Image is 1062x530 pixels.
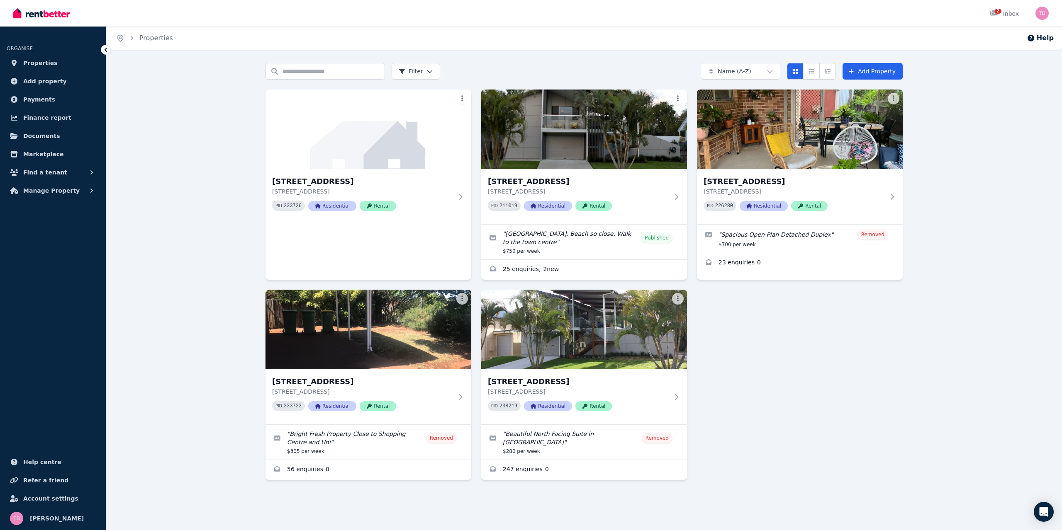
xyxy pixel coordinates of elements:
[7,91,99,108] a: Payments
[272,376,453,387] h3: [STREET_ADDRESS]
[718,67,751,75] span: Name (A-Z)
[707,203,714,208] small: PID
[265,290,471,369] img: 1/457 West Street, Darling Heights
[272,176,453,187] h3: [STREET_ADDRESS]
[265,460,471,480] a: Enquiries for 1/457 West Street, Darling Heights
[399,67,423,75] span: Filter
[23,94,55,104] span: Payments
[481,260,687,280] a: Enquiries for 1/1 Tamarind Avenue, Bogangar
[524,401,572,411] span: Residential
[819,63,836,80] button: Expanded list view
[30,513,84,523] span: [PERSON_NAME]
[275,404,282,408] small: PID
[23,457,61,467] span: Help centre
[791,201,828,211] span: Rental
[7,490,99,507] a: Account settings
[697,90,903,224] a: 1/10 Kildare Drive, Banora Point[STREET_ADDRESS][STREET_ADDRESS]PID 226280ResidentialRental
[1027,33,1054,43] button: Help
[360,201,396,211] span: Rental
[23,58,58,68] span: Properties
[10,512,23,525] img: Tania Burke
[499,203,517,209] code: 211019
[23,186,80,196] span: Manage Property
[265,90,471,224] a: 1 West Street, Newtown[STREET_ADDRESS][STREET_ADDRESS]PID 233726ResidentialRental
[275,203,282,208] small: PID
[23,475,68,485] span: Refer a friend
[488,387,669,396] p: [STREET_ADDRESS]
[23,167,67,177] span: Find a tenant
[787,63,804,80] button: Card view
[265,425,471,460] a: Edit listing: Bright Fresh Property Close to Shopping Centre and Uni
[575,201,612,211] span: Rental
[499,403,517,409] code: 238219
[524,201,572,211] span: Residential
[272,387,453,396] p: [STREET_ADDRESS]
[697,90,903,169] img: 1/10 Kildare Drive, Banora Point
[23,494,78,503] span: Account settings
[672,93,684,104] button: More options
[139,34,173,42] a: Properties
[23,76,67,86] span: Add property
[481,290,687,424] a: 2 Tamarind Avenue, Bogangar[STREET_ADDRESS][STREET_ADDRESS]PID 238219ResidentialRental
[284,403,302,409] code: 233722
[23,131,60,141] span: Documents
[7,164,99,181] button: Find a tenant
[13,7,70,19] img: RentBetter
[575,401,612,411] span: Rental
[7,109,99,126] a: Finance report
[481,225,687,259] a: Edit listing: Great Deck, Beach so close, Walk to the town centre
[7,454,99,470] a: Help centre
[7,472,99,489] a: Refer a friend
[488,187,669,196] p: [STREET_ADDRESS]
[488,176,669,187] h3: [STREET_ADDRESS]
[481,290,687,369] img: 2 Tamarind Avenue, Bogangar
[308,201,356,211] span: Residential
[740,201,788,211] span: Residential
[7,46,33,51] span: ORGANISE
[456,93,468,104] button: More options
[456,293,468,305] button: More options
[23,113,71,123] span: Finance report
[491,404,498,408] small: PID
[265,90,471,169] img: 1 West Street, Newtown
[481,90,687,224] a: 1/1 Tamarind Avenue, Bogangar[STREET_ADDRESS][STREET_ADDRESS]PID 211019ResidentialRental
[23,149,63,159] span: Marketplace
[360,401,396,411] span: Rental
[481,425,687,460] a: Edit listing: Beautiful North Facing Suite in Cabarita Beach
[787,63,836,80] div: View options
[308,401,356,411] span: Residential
[1034,502,1054,522] div: Open Intercom Messenger
[704,187,884,196] p: [STREET_ADDRESS]
[7,128,99,144] a: Documents
[392,63,440,80] button: Filter
[481,460,687,480] a: Enquiries for 2 Tamarind Avenue, Bogangar
[888,93,899,104] button: More options
[7,182,99,199] button: Manage Property
[995,9,1001,14] span: 2
[7,73,99,90] a: Add property
[491,203,498,208] small: PID
[488,376,669,387] h3: [STREET_ADDRESS]
[672,293,684,305] button: More options
[7,146,99,162] a: Marketplace
[7,55,99,71] a: Properties
[265,290,471,424] a: 1/457 West Street, Darling Heights[STREET_ADDRESS][STREET_ADDRESS]PID 233722ResidentialRental
[843,63,903,80] a: Add Property
[272,187,453,196] p: [STREET_ADDRESS]
[990,10,1019,18] div: Inbox
[697,253,903,273] a: Enquiries for 1/10 Kildare Drive, Banora Point
[697,225,903,253] a: Edit listing: Spacious Open Plan Detached Duplex
[481,90,687,169] img: 1/1 Tamarind Avenue, Bogangar
[1035,7,1049,20] img: Tania Burke
[803,63,820,80] button: Compact list view
[704,176,884,187] h3: [STREET_ADDRESS]
[701,63,780,80] button: Name (A-Z)
[284,203,302,209] code: 233726
[715,203,733,209] code: 226280
[106,27,183,50] nav: Breadcrumb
